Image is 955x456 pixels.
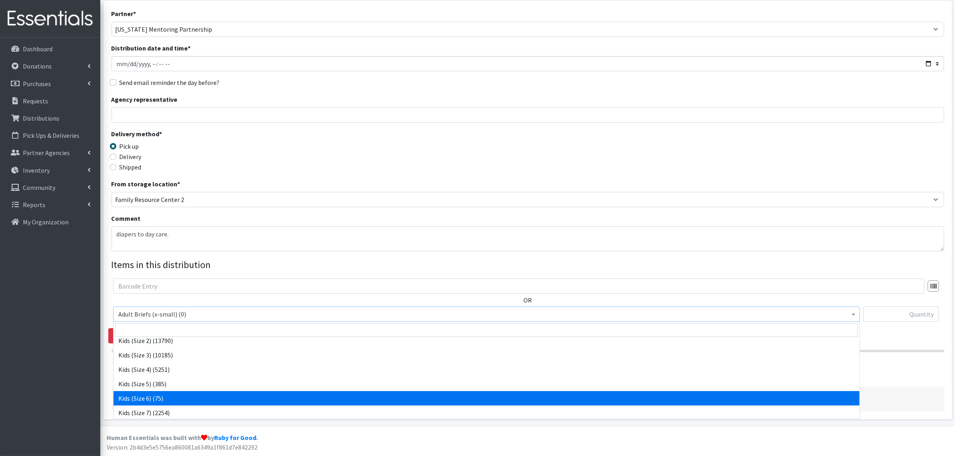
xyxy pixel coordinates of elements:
[118,309,855,320] span: Adult Briefs (x-small) (0)
[23,80,51,88] p: Purchases
[3,197,97,213] a: Reports
[3,58,97,74] a: Donations
[23,131,79,139] p: Pick Ups & Deliveries
[114,406,860,420] li: Kids (Size 7) (2254)
[23,114,59,122] p: Distributions
[3,41,97,57] a: Dashboard
[523,295,532,305] label: OR
[214,434,256,442] a: Ruby for Good
[23,97,48,105] p: Requests
[3,180,97,196] a: Community
[113,278,925,294] input: Barcode Entry
[3,145,97,161] a: Partner Agencies
[3,162,97,178] a: Inventory
[178,180,180,188] abbr: required
[114,348,860,362] li: Kids (Size 3) (10185)
[3,5,97,32] img: HumanEssentials
[23,45,53,53] p: Dashboard
[23,166,50,174] p: Inventory
[120,78,220,87] label: Send email reminder the day before?
[23,201,45,209] p: Reports
[112,179,180,189] label: From storage location
[112,95,178,104] label: Agency representative
[114,333,860,348] li: Kids (Size 2) (13790)
[160,130,162,138] abbr: required
[23,62,52,70] p: Donations
[134,10,136,18] abbr: required
[3,76,97,92] a: Purchases
[114,391,860,406] li: Kids (Size 6) (75)
[120,141,139,151] label: Pick up
[120,162,142,172] label: Shipped
[120,152,142,161] label: Delivery
[112,214,141,223] label: Comment
[113,307,860,322] span: Adult Briefs (x-small) (0)
[23,149,70,157] p: Partner Agencies
[3,214,97,230] a: My Organization
[107,434,258,442] strong: Human Essentials was built with by .
[863,307,939,322] input: Quantity
[112,43,191,53] label: Distribution date and time
[114,362,860,377] li: Kids (Size 4) (5251)
[107,443,258,451] span: Version: 2b4d3e5e5756ea860081a6349a1f861d7e842292
[3,110,97,126] a: Distributions
[112,9,136,18] label: Partner
[108,328,148,343] a: Remove
[23,218,69,226] p: My Organization
[114,377,860,391] li: Kids (Size 5) (385)
[3,127,97,143] a: Pick Ups & Deliveries
[23,184,55,192] p: Community
[3,93,97,109] a: Requests
[188,44,191,52] abbr: required
[112,129,320,141] legend: Delivery method
[112,258,944,272] legend: Items in this distribution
